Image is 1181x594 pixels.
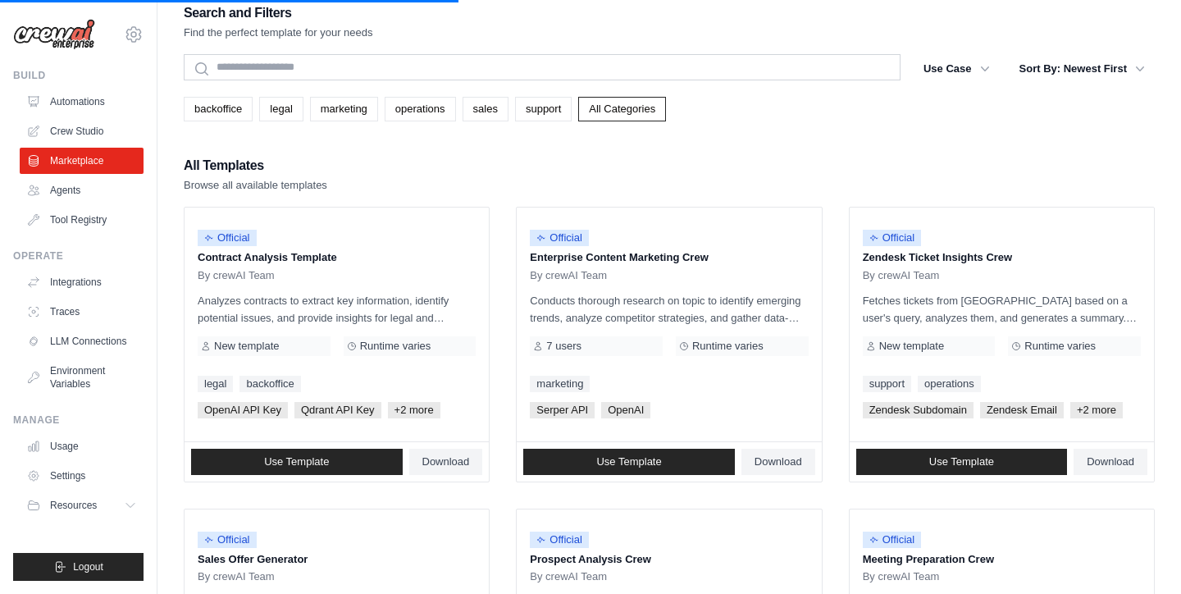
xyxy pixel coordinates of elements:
[578,97,666,121] a: All Categories
[191,449,403,475] a: Use Template
[20,177,144,203] a: Agents
[20,492,144,519] button: Resources
[50,499,97,512] span: Resources
[73,560,103,573] span: Logout
[863,292,1141,327] p: Fetches tickets from [GEOGRAPHIC_DATA] based on a user's query, analyzes them, and generates a su...
[20,118,144,144] a: Crew Studio
[20,269,144,295] a: Integrations
[198,249,476,266] p: Contract Analysis Template
[198,402,288,418] span: OpenAI API Key
[198,570,275,583] span: By crewAI Team
[385,97,456,121] a: operations
[198,230,257,246] span: Official
[20,463,144,489] a: Settings
[184,2,373,25] h2: Search and Filters
[879,340,944,353] span: New template
[20,299,144,325] a: Traces
[530,532,589,548] span: Official
[198,376,233,392] a: legal
[294,402,381,418] span: Qdrant API Key
[264,455,329,468] span: Use Template
[601,402,650,418] span: OpenAI
[863,551,1141,568] p: Meeting Preparation Crew
[863,402,974,418] span: Zendesk Subdomain
[184,97,253,121] a: backoffice
[198,292,476,327] p: Analyzes contracts to extract key information, identify potential issues, and provide insights fo...
[214,340,279,353] span: New template
[596,455,661,468] span: Use Template
[530,269,607,282] span: By crewAI Team
[20,207,144,233] a: Tool Registry
[856,449,1068,475] a: Use Template
[20,433,144,459] a: Usage
[515,97,572,121] a: support
[184,25,373,41] p: Find the perfect template for your needs
[13,414,144,427] div: Manage
[13,249,144,263] div: Operate
[741,449,815,475] a: Download
[530,570,607,583] span: By crewAI Team
[530,551,808,568] p: Prospect Analysis Crew
[914,54,1000,84] button: Use Case
[13,69,144,82] div: Build
[530,376,590,392] a: marketing
[360,340,431,353] span: Runtime varies
[755,455,802,468] span: Download
[310,97,378,121] a: marketing
[1024,340,1096,353] span: Runtime varies
[530,249,808,266] p: Enterprise Content Marketing Crew
[20,358,144,397] a: Environment Variables
[530,402,595,418] span: Serper API
[20,148,144,174] a: Marketplace
[20,328,144,354] a: LLM Connections
[422,455,470,468] span: Download
[1074,449,1147,475] a: Download
[863,532,922,548] span: Official
[20,89,144,115] a: Automations
[13,19,95,50] img: Logo
[546,340,581,353] span: 7 users
[1010,54,1155,84] button: Sort By: Newest First
[929,455,994,468] span: Use Template
[198,551,476,568] p: Sales Offer Generator
[863,230,922,246] span: Official
[530,292,808,327] p: Conducts thorough research on topic to identify emerging trends, analyze competitor strategies, a...
[980,402,1064,418] span: Zendesk Email
[523,449,735,475] a: Use Template
[463,97,508,121] a: sales
[863,249,1141,266] p: Zendesk Ticket Insights Crew
[409,449,483,475] a: Download
[239,376,300,392] a: backoffice
[198,532,257,548] span: Official
[1087,455,1134,468] span: Download
[863,570,940,583] span: By crewAI Team
[918,376,981,392] a: operations
[863,269,940,282] span: By crewAI Team
[198,269,275,282] span: By crewAI Team
[863,376,911,392] a: support
[184,154,327,177] h2: All Templates
[1070,402,1123,418] span: +2 more
[259,97,303,121] a: legal
[692,340,764,353] span: Runtime varies
[184,177,327,194] p: Browse all available templates
[13,553,144,581] button: Logout
[530,230,589,246] span: Official
[388,402,440,418] span: +2 more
